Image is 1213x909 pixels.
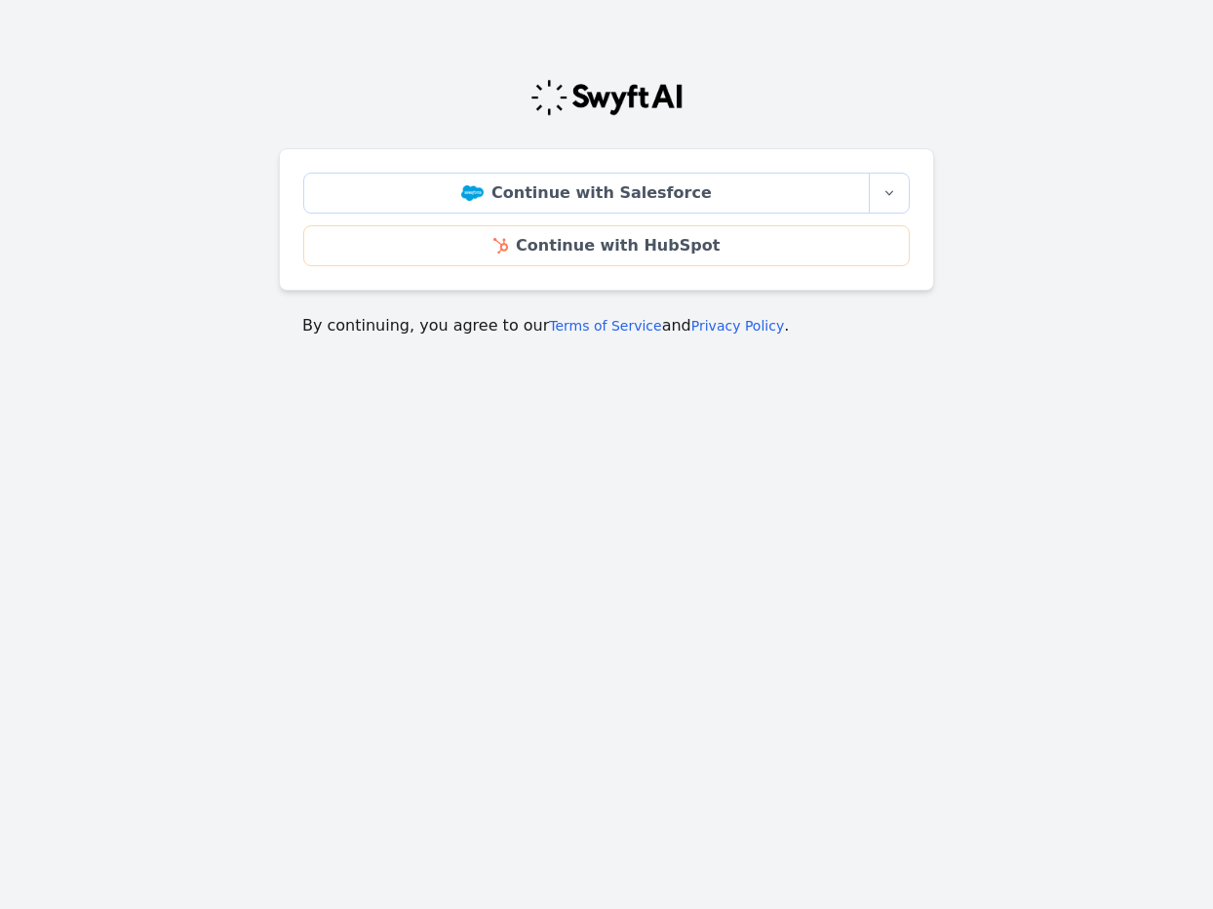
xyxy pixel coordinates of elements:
[493,238,508,254] img: HubSpot
[303,173,870,214] a: Continue with Salesforce
[529,78,684,117] img: Swyft Logo
[461,185,484,201] img: Salesforce
[302,314,911,337] p: By continuing, you agree to our and .
[303,225,910,266] a: Continue with HubSpot
[691,318,784,334] a: Privacy Policy
[549,318,661,334] a: Terms of Service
